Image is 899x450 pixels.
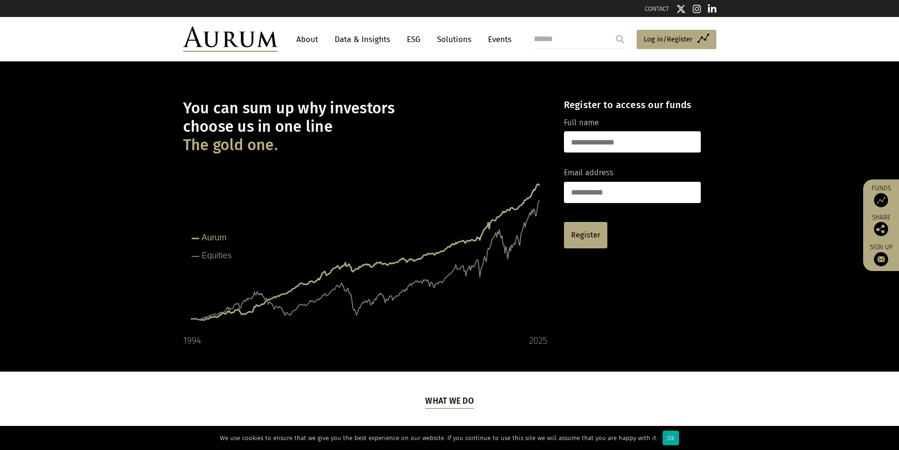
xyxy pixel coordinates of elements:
[183,99,547,154] h1: You can sum up why investors choose us in one line
[874,193,888,207] img: Access Funds
[874,222,888,236] img: Share this post
[402,31,425,48] a: ESG
[868,243,894,266] a: Sign up
[663,431,679,445] div: Ok
[292,31,323,48] a: About
[202,251,232,260] tspan: Equities
[183,333,201,348] div: 1994
[564,167,613,179] label: Email address
[868,214,894,236] div: Share
[611,30,630,49] input: Submit
[564,222,607,248] a: Register
[202,233,227,242] tspan: Aurum
[708,4,716,14] img: Linkedin icon
[432,31,476,48] a: Solutions
[645,5,669,12] a: CONTACT
[183,26,277,52] img: Aurum
[183,136,278,154] span: The gold one.
[564,99,701,110] h4: Register to access our funds
[529,333,547,348] div: 2025
[425,395,474,408] h5: What we do
[874,252,888,266] img: Sign up to our newsletter
[564,117,599,129] label: Full name
[483,31,512,48] a: Events
[644,34,693,45] span: Log in/Register
[637,30,716,50] a: Log in/Register
[693,4,701,14] img: Instagram icon
[676,4,686,14] img: Twitter icon
[868,184,894,207] a: Funds
[330,31,395,48] a: Data & Insights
